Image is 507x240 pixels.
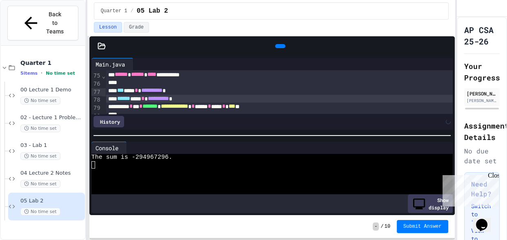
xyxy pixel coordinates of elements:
[380,223,383,230] span: /
[41,70,42,76] span: •
[91,96,102,104] div: 78
[20,152,60,160] span: No time set
[464,24,500,47] h1: AP CSA 25-26
[46,71,75,76] span: No time set
[385,223,390,230] span: 10
[373,222,379,231] span: -
[101,8,127,14] span: Quarter 1
[91,144,122,152] div: Console
[20,142,83,149] span: 03 - Lab 1
[3,3,56,52] div: Chat with us now!Close
[102,73,106,79] span: Fold line
[20,71,38,76] span: 5 items
[20,114,83,121] span: 02 - Lecture 1 Problem 2
[467,90,497,97] div: [PERSON_NAME]
[91,154,172,161] span: The sum is -294967296.
[7,6,78,40] button: Back to Teams
[94,22,122,33] button: Lesson
[91,104,102,112] div: 79
[467,98,497,104] div: [PERSON_NAME][EMAIL_ADDRESS][PERSON_NAME][DOMAIN_NAME]
[20,170,83,177] span: 04 Lecture 2 Notes
[20,180,60,188] span: No time set
[91,58,133,70] div: Main.java
[91,112,102,120] div: 80
[124,22,149,33] button: Grade
[464,60,500,83] h2: Your Progress
[137,6,168,16] span: 05 Lab 2
[20,198,83,204] span: 05 Lab 2
[93,116,124,127] div: History
[91,80,102,88] div: 76
[91,88,102,96] div: 77
[20,97,60,104] span: No time set
[403,223,442,230] span: Submit Answer
[473,207,499,232] iframe: chat widget
[91,72,102,80] div: 75
[20,124,60,132] span: No time set
[20,59,83,67] span: Quarter 1
[91,142,127,154] div: Console
[464,146,500,166] div: No due date set
[439,172,499,207] iframe: chat widget
[45,10,64,36] span: Back to Teams
[464,120,500,143] h2: Assignment Details
[20,87,83,93] span: 00 Lecture 1 Demo
[20,208,60,216] span: No time set
[131,8,133,14] span: /
[91,60,129,69] div: Main.java
[408,194,453,213] div: Show display
[397,220,448,233] button: Submit Answer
